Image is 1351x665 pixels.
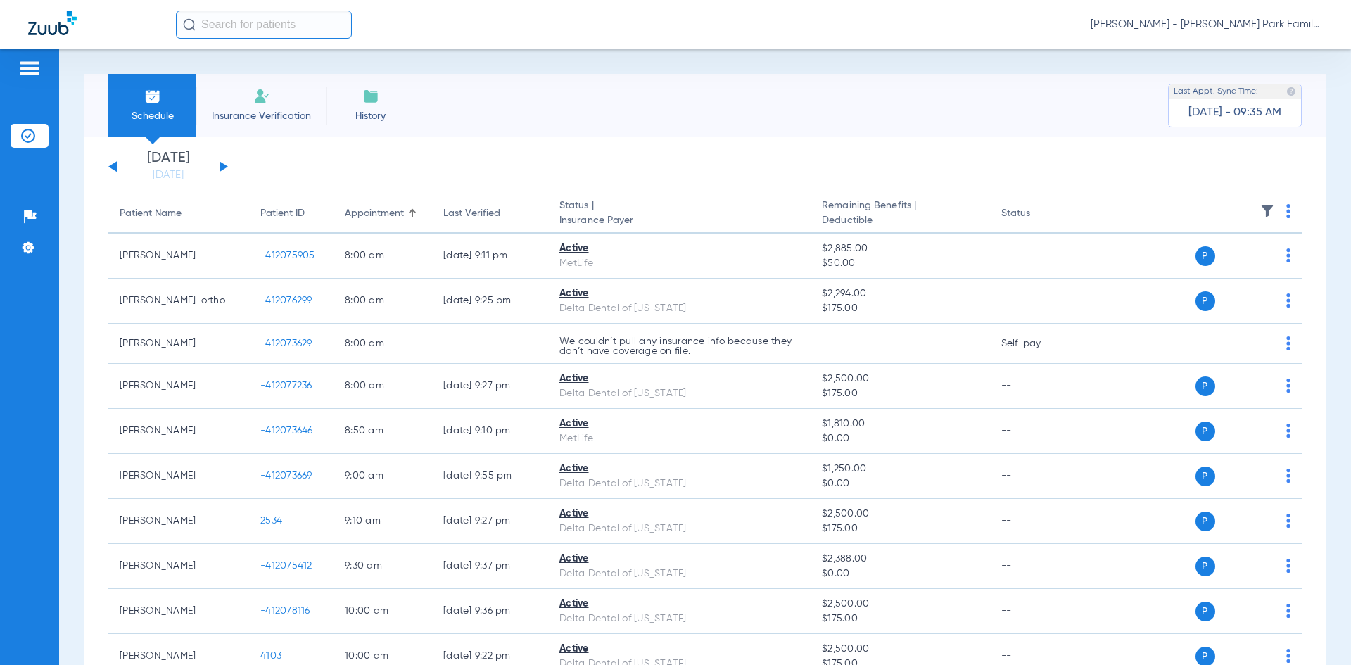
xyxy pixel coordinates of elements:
[334,324,432,364] td: 8:00 AM
[126,151,210,182] li: [DATE]
[822,256,978,271] span: $50.00
[1286,248,1290,262] img: group-dot-blue.svg
[119,109,186,123] span: Schedule
[559,213,799,228] span: Insurance Payer
[1286,649,1290,663] img: group-dot-blue.svg
[334,499,432,544] td: 9:10 AM
[1195,467,1215,486] span: P
[260,206,322,221] div: Patient ID
[334,589,432,634] td: 10:00 AM
[432,544,548,589] td: [DATE] 9:37 PM
[207,109,316,123] span: Insurance Verification
[443,206,537,221] div: Last Verified
[822,552,978,566] span: $2,388.00
[108,364,249,409] td: [PERSON_NAME]
[260,426,313,436] span: -412073646
[559,642,799,657] div: Active
[260,338,312,348] span: -412073629
[1286,379,1290,393] img: group-dot-blue.svg
[559,431,799,446] div: MetLife
[144,88,161,105] img: Schedule
[108,499,249,544] td: [PERSON_NAME]
[559,507,799,521] div: Active
[822,338,832,348] span: --
[990,364,1085,409] td: --
[822,642,978,657] span: $2,500.00
[559,476,799,491] div: Delta Dental of [US_STATE]
[559,417,799,431] div: Active
[811,194,989,234] th: Remaining Benefits |
[822,417,978,431] span: $1,810.00
[183,18,196,31] img: Search Icon
[559,241,799,256] div: Active
[432,324,548,364] td: --
[559,612,799,626] div: Delta Dental of [US_STATE]
[1195,557,1215,576] span: P
[108,409,249,454] td: [PERSON_NAME]
[822,213,978,228] span: Deductible
[822,286,978,301] span: $2,294.00
[559,256,799,271] div: MetLife
[108,544,249,589] td: [PERSON_NAME]
[108,324,249,364] td: [PERSON_NAME]
[260,206,305,221] div: Patient ID
[260,471,312,481] span: -412073669
[120,206,238,221] div: Patient Name
[822,566,978,581] span: $0.00
[822,597,978,612] span: $2,500.00
[334,364,432,409] td: 8:00 AM
[1286,293,1290,308] img: group-dot-blue.svg
[108,234,249,279] td: [PERSON_NAME]
[990,544,1085,589] td: --
[443,206,500,221] div: Last Verified
[1188,106,1281,120] span: [DATE] - 09:35 AM
[337,109,404,123] span: History
[253,88,270,105] img: Manual Insurance Verification
[822,476,978,491] span: $0.00
[334,234,432,279] td: 8:00 AM
[990,409,1085,454] td: --
[559,462,799,476] div: Active
[990,194,1085,234] th: Status
[990,454,1085,499] td: --
[1260,204,1274,218] img: filter.svg
[559,336,799,356] p: We couldn’t pull any insurance info because they don’t have coverage on file.
[1174,84,1258,99] span: Last Appt. Sync Time:
[822,386,978,401] span: $175.00
[432,364,548,409] td: [DATE] 9:27 PM
[990,589,1085,634] td: --
[1195,246,1215,266] span: P
[822,372,978,386] span: $2,500.00
[108,454,249,499] td: [PERSON_NAME]
[334,454,432,499] td: 9:00 AM
[432,589,548,634] td: [DATE] 9:36 PM
[1286,424,1290,438] img: group-dot-blue.svg
[1286,336,1290,350] img: group-dot-blue.svg
[334,279,432,324] td: 8:00 AM
[559,566,799,581] div: Delta Dental of [US_STATE]
[260,606,310,616] span: -412078116
[260,381,312,391] span: -412077236
[260,296,312,305] span: -412076299
[822,431,978,446] span: $0.00
[1195,602,1215,621] span: P
[559,286,799,301] div: Active
[1195,512,1215,531] span: P
[822,612,978,626] span: $175.00
[559,521,799,536] div: Delta Dental of [US_STATE]
[334,409,432,454] td: 8:50 AM
[432,409,548,454] td: [DATE] 9:10 PM
[432,234,548,279] td: [DATE] 9:11 PM
[990,279,1085,324] td: --
[822,507,978,521] span: $2,500.00
[28,11,77,35] img: Zuub Logo
[108,589,249,634] td: [PERSON_NAME]
[334,544,432,589] td: 9:30 AM
[260,251,315,260] span: -412075905
[1286,514,1290,528] img: group-dot-blue.svg
[559,372,799,386] div: Active
[18,60,41,77] img: hamburger-icon
[260,516,282,526] span: 2534
[1286,469,1290,483] img: group-dot-blue.svg
[108,279,249,324] td: [PERSON_NAME]-ortho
